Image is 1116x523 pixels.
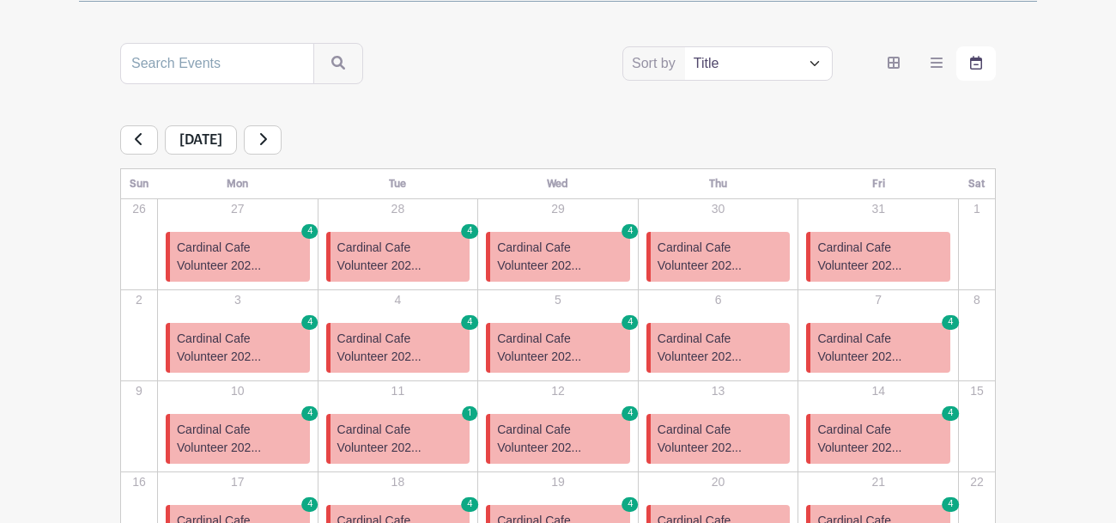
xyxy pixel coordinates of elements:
p: 18 [319,473,477,491]
p: 5 [479,291,637,309]
input: Search Events [120,43,314,84]
span: 4 [301,497,318,513]
th: Tue [318,168,478,198]
span: 4 [942,406,959,422]
th: Mon [158,168,318,198]
p: 8 [960,291,994,309]
span: Cardinal Cafe Volunteer 202... [497,330,623,366]
a: Cardinal Cafe Volunteer 202... [646,414,791,464]
span: 4 [622,406,639,422]
span: 4 [622,497,639,513]
p: 7 [799,291,957,309]
span: Cardinal Cafe Volunteer 202... [658,330,784,366]
a: Cardinal Cafe Volunteer 202... 4 [486,323,630,373]
a: Cardinal Cafe Volunteer 202... 4 [486,414,630,464]
span: 4 [942,497,959,513]
span: 4 [461,315,478,331]
span: 4 [301,224,318,240]
a: Cardinal Cafe Volunteer 202... 1 [326,414,470,464]
a: Cardinal Cafe Volunteer 202... [646,232,791,282]
p: 11 [319,382,477,400]
th: Wed [478,168,639,198]
a: Cardinal Cafe Volunteer 202... 4 [806,414,950,464]
p: 15 [960,382,994,400]
p: 17 [159,473,317,491]
p: 29 [479,200,637,218]
th: Sat [958,168,995,198]
span: 4 [301,406,318,422]
th: Sun [121,168,158,198]
span: 4 [461,224,478,240]
span: 4 [461,497,478,513]
span: Cardinal Cafe Volunteer 202... [658,421,784,457]
span: 4 [301,315,318,331]
p: 22 [960,473,994,491]
a: Cardinal Cafe Volunteer 202... 4 [326,323,470,373]
span: Cardinal Cafe Volunteer 202... [497,421,623,457]
span: Cardinal Cafe Volunteer 202... [337,239,464,275]
span: Cardinal Cafe Volunteer 202... [337,421,464,457]
p: 20 [640,473,798,491]
div: order and view [874,46,996,81]
span: 1 [462,406,477,422]
span: Cardinal Cafe Volunteer 202... [817,330,943,366]
span: Cardinal Cafe Volunteer 202... [337,330,464,366]
p: 13 [640,382,798,400]
p: 27 [159,200,317,218]
p: 10 [159,382,317,400]
a: Cardinal Cafe Volunteer 202... [806,232,950,282]
span: Cardinal Cafe Volunteer 202... [658,239,784,275]
a: Cardinal Cafe Volunteer 202... 4 [166,232,310,282]
span: 4 [622,315,639,331]
p: 16 [122,473,156,491]
span: 4 [942,315,959,331]
p: 30 [640,200,798,218]
span: Cardinal Cafe Volunteer 202... [177,239,303,275]
p: 14 [799,382,957,400]
a: Cardinal Cafe Volunteer 202... 4 [326,232,470,282]
span: Cardinal Cafe Volunteer 202... [177,330,303,366]
p: 2 [122,291,156,309]
span: 4 [622,224,639,240]
th: Fri [798,168,959,198]
span: Cardinal Cafe Volunteer 202... [817,421,943,457]
label: Sort by [632,53,681,74]
a: Cardinal Cafe Volunteer 202... [646,323,791,373]
span: [DATE] [165,125,237,155]
p: 12 [479,382,637,400]
span: Cardinal Cafe Volunteer 202... [817,239,943,275]
p: 6 [640,291,798,309]
p: 31 [799,200,957,218]
p: 21 [799,473,957,491]
span: Cardinal Cafe Volunteer 202... [497,239,623,275]
a: Cardinal Cafe Volunteer 202... 4 [166,323,310,373]
th: Thu [638,168,798,198]
p: 3 [159,291,317,309]
a: Cardinal Cafe Volunteer 202... 4 [806,323,950,373]
a: Cardinal Cafe Volunteer 202... 4 [486,232,630,282]
a: Cardinal Cafe Volunteer 202... 4 [166,414,310,464]
p: 9 [122,382,156,400]
p: 4 [319,291,477,309]
p: 19 [479,473,637,491]
span: Cardinal Cafe Volunteer 202... [177,421,303,457]
p: 28 [319,200,477,218]
p: 1 [960,200,994,218]
p: 26 [122,200,156,218]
